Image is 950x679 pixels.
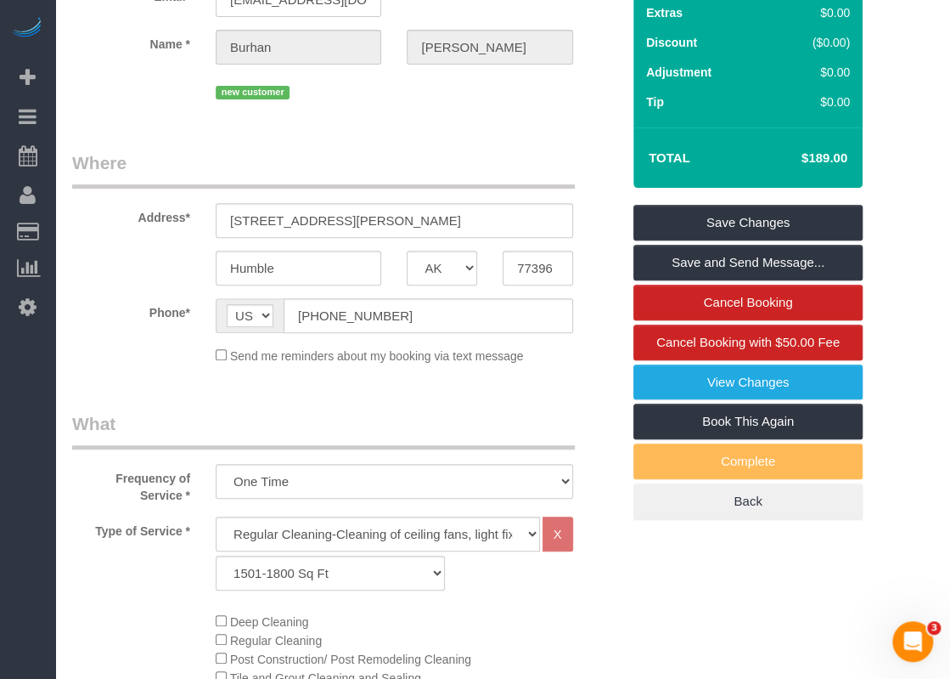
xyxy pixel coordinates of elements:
label: Name * [59,30,203,53]
label: Phone* [59,298,203,321]
h4: $189.00 [750,151,847,166]
span: new customer [216,86,289,99]
label: Extras [646,4,683,21]
span: Deep Cleaning [230,615,309,629]
label: Discount [646,34,697,51]
input: Phone* [284,298,573,333]
label: Adjustment [646,64,711,81]
input: City* [216,251,381,286]
label: Frequency of Service * [59,464,203,504]
a: Book This Again [633,404,863,439]
a: View Changes [633,365,863,400]
iframe: Intercom live chat [892,621,933,662]
label: Tip [646,93,664,110]
label: Type of Service * [59,517,203,540]
a: Save and Send Message... [633,245,863,280]
span: Send me reminders about my booking via text message [230,349,524,363]
input: Zip Code* [503,251,573,286]
span: Cancel Booking with $50.00 Fee [656,335,840,349]
span: Post Construction/ Post Remodeling Cleaning [230,653,471,666]
input: Last Name* [407,30,572,65]
legend: Where [72,150,575,189]
a: Cancel Booking with $50.00 Fee [633,325,863,360]
input: First Name* [216,30,381,65]
span: Regular Cleaning [230,634,322,648]
img: Automaid Logo [10,17,44,41]
span: 3 [927,621,941,635]
legend: What [72,411,575,450]
div: $0.00 [771,4,850,21]
strong: Total [649,150,690,165]
a: Back [633,484,863,519]
div: $0.00 [771,93,850,110]
div: ($0.00) [771,34,850,51]
a: Save Changes [633,205,863,240]
label: Address* [59,203,203,226]
a: Cancel Booking [633,285,863,320]
div: $0.00 [771,64,850,81]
